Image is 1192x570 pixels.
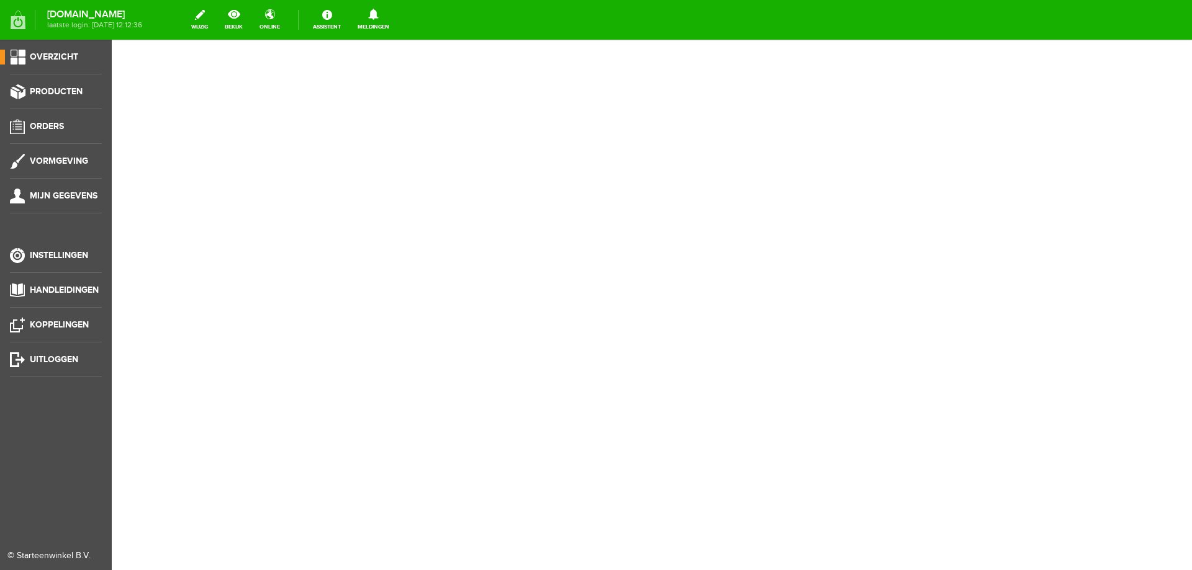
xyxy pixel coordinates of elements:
[30,319,89,330] span: Koppelingen
[305,6,348,33] a: Assistent
[184,6,215,33] a: wijzig
[47,11,142,18] strong: [DOMAIN_NAME]
[217,6,250,33] a: bekijk
[30,121,64,131] span: Orders
[30,51,78,62] span: Overzicht
[30,285,99,295] span: Handleidingen
[47,22,142,29] span: laatste login: [DATE] 12:12:36
[30,86,83,97] span: Producten
[350,6,397,33] a: Meldingen
[30,190,97,201] span: Mijn gegevens
[30,354,78,365] span: Uitloggen
[30,156,88,166] span: Vormgeving
[7,550,94,563] div: © Starteenwinkel B.V.
[252,6,287,33] a: online
[30,250,88,261] span: Instellingen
